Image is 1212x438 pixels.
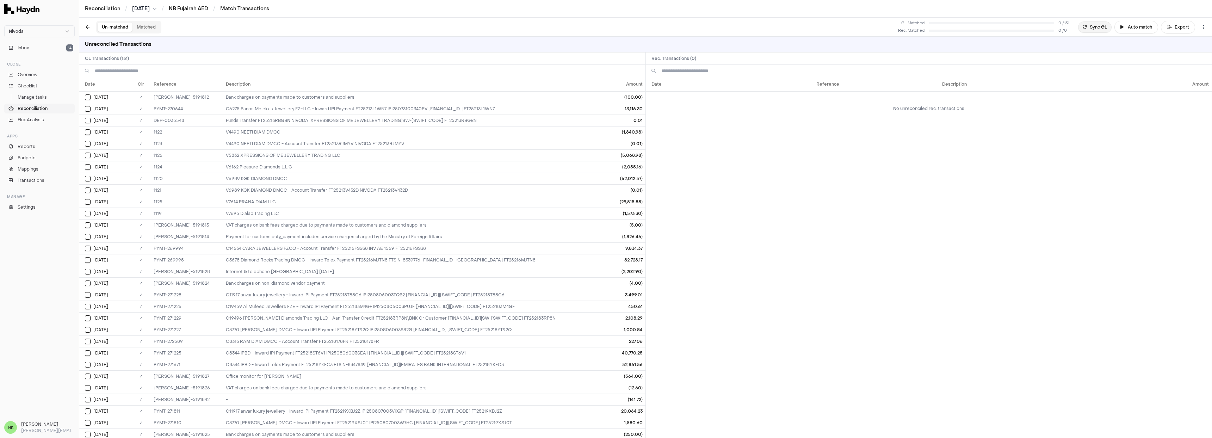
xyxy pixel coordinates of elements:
td: 40,770.25 [610,347,645,359]
span: Reports [18,143,35,150]
td: ✓ [131,347,151,359]
button: Select GL transaction 8931623 [85,187,91,193]
td: ✓ [131,103,151,115]
td: 1125 [151,196,223,208]
button: Select GL transaction 161472008 [85,397,91,402]
nav: breadcrumb [85,5,269,12]
td: (2,055.16) [610,161,645,173]
td: (4.00) [610,277,645,289]
td: (62,012.57) [610,173,645,184]
th: Reference [814,77,939,91]
td: - [223,394,610,405]
button: Select GL transaction 161472006 [85,269,91,274]
td: JE-AE-5191824 [151,277,223,289]
button: Select GL transaction 12557508 [85,339,91,344]
td: ✓ [131,126,151,138]
button: Select GL transaction 8931620 [85,164,91,170]
span: 0 / 131 [1058,20,1072,26]
span: / [212,5,217,12]
span: Flux Analysis [18,117,44,123]
div: Manage [4,191,75,202]
td: 1119 [151,208,223,219]
td: (100.00) [610,91,645,103]
td: (2,202.90) [610,266,645,277]
td: VAT charges on bank fees charged due to payments made to customers and diamond suppliers [223,382,610,394]
span: [DATE] [93,350,108,356]
td: ✓ [131,91,151,103]
h3: [PERSON_NAME] [21,421,75,427]
td: V6989 KGK DIAMOND DMCC - Account Transfer FT25213V432D NIVODA FT25213V432D [223,184,610,196]
span: [DATE] [93,118,108,123]
button: Select GL transaction 8931627 [85,257,91,263]
td: JE-AE-5191813 [151,219,223,231]
td: 2,108.29 [610,312,645,324]
td: 1,000.84 [610,324,645,335]
button: Select GL transaction 10357766 [85,327,91,333]
a: NB Fujairah AED [169,5,208,12]
button: Un-matched [98,23,132,32]
td: ✓ [131,370,151,382]
a: Match Transactions [220,5,269,12]
td: 20,064.23 [610,405,645,417]
td: 1124 [151,161,223,173]
td: (564.00) [610,370,645,382]
span: / [124,5,129,12]
span: Settings [18,204,36,210]
span: [DATE] [93,374,108,379]
td: ✓ [131,382,151,394]
th: Description [939,77,1107,91]
td: C8344 IPBD - Inward Telex Payment FT25218YKFC3 FTSIN-8347849 AE190260001015833607502|EMIRATES BAN... [223,359,610,370]
button: Matched [132,23,160,32]
span: [DATE] [93,199,108,205]
th: Date [646,77,814,91]
td: ✓ [131,312,151,324]
span: Inbox [18,45,29,51]
td: C14634 CARA JEWELLERS FZCO - Account Transfer FT25216FSS38 INV AE 1569 FT25216FSS38 [223,242,610,254]
h2: GL Transactions ( 131 ) [79,53,645,64]
td: PYMT-272589 [151,335,223,347]
td: (5,068.98) [610,149,645,161]
td: PYMT-271811 [151,405,223,417]
span: [DATE] [93,141,108,147]
td: ✓ [131,394,151,405]
td: PYMT-271225 [151,347,223,359]
span: [DATE] [93,304,108,309]
a: Transactions [4,175,75,185]
td: Funds Transfer FT25213RBGBN NIVODA |XPRESSIONS OF ME JEWELLERY TRADING|SW-ABDIAEAD FT25213RBGBN [223,115,610,126]
span: [DATE] [93,432,108,437]
td: 13,116.30 [610,103,645,115]
span: Mappings [18,166,38,172]
button: Select GL transaction 161472003 [85,432,91,437]
span: Budgets [18,155,36,161]
td: (29,515.88) [610,196,645,208]
span: [DATE] [93,94,108,100]
h2: Rec. Transactions ( 0 ) [646,53,1212,64]
td: ✓ [131,359,151,370]
a: Checklist [4,81,75,91]
a: Budgets [4,153,75,163]
td: ✓ [131,242,151,254]
span: Nivoda [9,29,24,34]
td: ✓ [131,405,151,417]
span: [DATE] [93,385,108,391]
button: Select GL transaction 10357758 [85,94,91,100]
td: (0.01) [610,184,645,196]
span: [DATE] [93,362,108,368]
td: ✓ [131,173,151,184]
span: [DATE] [93,420,108,426]
td: C19496 Dargan Diamonds Trading LLC - Aani Transfer Credit FT252183RP8N\BNK Cr Customer AE91033000... [223,312,610,324]
button: Select GL transaction 10357768 [85,315,91,321]
button: Select GL transaction 8931625 [85,118,91,123]
span: [DATE] [93,187,108,193]
span: NK [4,421,17,434]
div: Close [4,58,75,70]
th: Amount [610,77,645,91]
a: Mappings [4,164,75,174]
th: Amount [1107,77,1212,91]
td: ✓ [131,231,151,242]
td: ✓ [131,219,151,231]
span: [DATE] [93,339,108,344]
span: [DATE] [93,315,108,321]
td: 1122 [151,126,223,138]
